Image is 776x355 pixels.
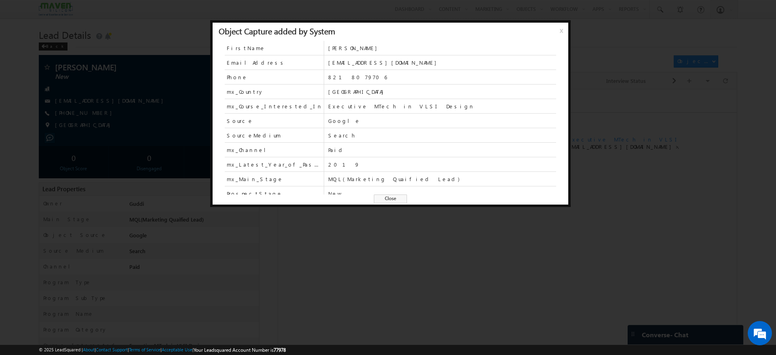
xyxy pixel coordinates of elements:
[328,88,556,95] span: [GEOGRAPHIC_DATA]
[374,194,407,203] span: Close
[225,143,324,157] span: mx_Channel
[328,175,556,183] span: MQL(Marketing Quaified Lead)
[328,44,556,52] span: [PERSON_NAME]
[148,6,159,18] span: Time
[225,55,324,70] span: EmailAddress
[227,74,248,81] span: Phone
[328,117,556,125] span: Google
[227,161,324,168] span: mx_Latest_Year_of_Passout
[39,346,286,354] span: © 2025 LeadSquared | | | | |
[11,75,148,242] textarea: Type your message and hit 'Enter'
[25,71,43,78] span: [DATE]
[328,103,556,110] span: Executive MTech in VLSI Design
[227,103,323,110] span: mx_Course_Interested_In
[328,161,556,168] span: 2019
[25,46,43,54] span: [DATE]
[227,117,253,125] span: Source
[219,27,335,34] div: Object Capture added by System
[225,70,324,84] span: Phone
[328,190,556,197] span: New
[14,42,34,53] img: d_60004797649_company_0_60004797649
[83,347,95,352] a: About
[227,146,272,154] span: mx_Channel
[40,6,131,19] div: All Selected
[328,146,556,154] span: Paid
[133,4,152,23] div: Minimize live chat window
[227,59,286,66] span: EmailAddress
[162,347,192,352] a: Acceptable Use
[8,32,34,39] div: Today
[96,347,128,352] a: Contact Support
[560,26,566,41] span: x
[52,46,401,61] span: Welcome to the Executive MTech in VLSI Design - Your Journey Begins Now!
[52,46,204,53] span: Sent email with subject
[129,347,160,352] a: Terms of Service
[227,88,264,95] span: mx_Country
[225,186,324,201] span: ProspectStage
[227,175,283,183] span: mx_Main_Stage
[165,9,181,16] div: All Time
[194,347,286,353] span: Your Leadsquared Account Number is
[225,157,324,171] span: mx_Latest_Year_of_Passout
[52,46,413,61] div: by [PERSON_NAME]<[EMAIL_ADDRESS][DOMAIN_NAME]>.
[227,132,281,139] span: SourceMedium
[110,249,147,260] em: Start Chat
[225,41,324,55] span: FirstName
[227,44,266,52] span: FirstName
[25,80,49,87] span: 11:55 AM
[328,132,556,139] span: Search
[225,85,324,99] span: mx_Country
[225,99,324,113] span: mx_Course_Interested_In
[25,56,49,63] span: 11:55 AM
[42,9,66,16] div: All Selected
[225,114,324,128] span: Source
[124,71,161,78] span: details
[227,190,283,197] span: ProspectStage
[225,128,324,142] span: SourceMedium
[52,71,118,78] span: Object Capture:
[42,42,136,53] div: Chat with us now
[225,172,324,186] span: mx_Main_Stage
[71,46,111,53] span: Automation
[8,6,36,18] span: Activity Type
[328,59,556,66] span: [EMAIL_ADDRESS][DOMAIN_NAME]
[328,74,556,81] span: 8218079706
[274,347,286,353] span: 77978
[52,71,413,78] div: .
